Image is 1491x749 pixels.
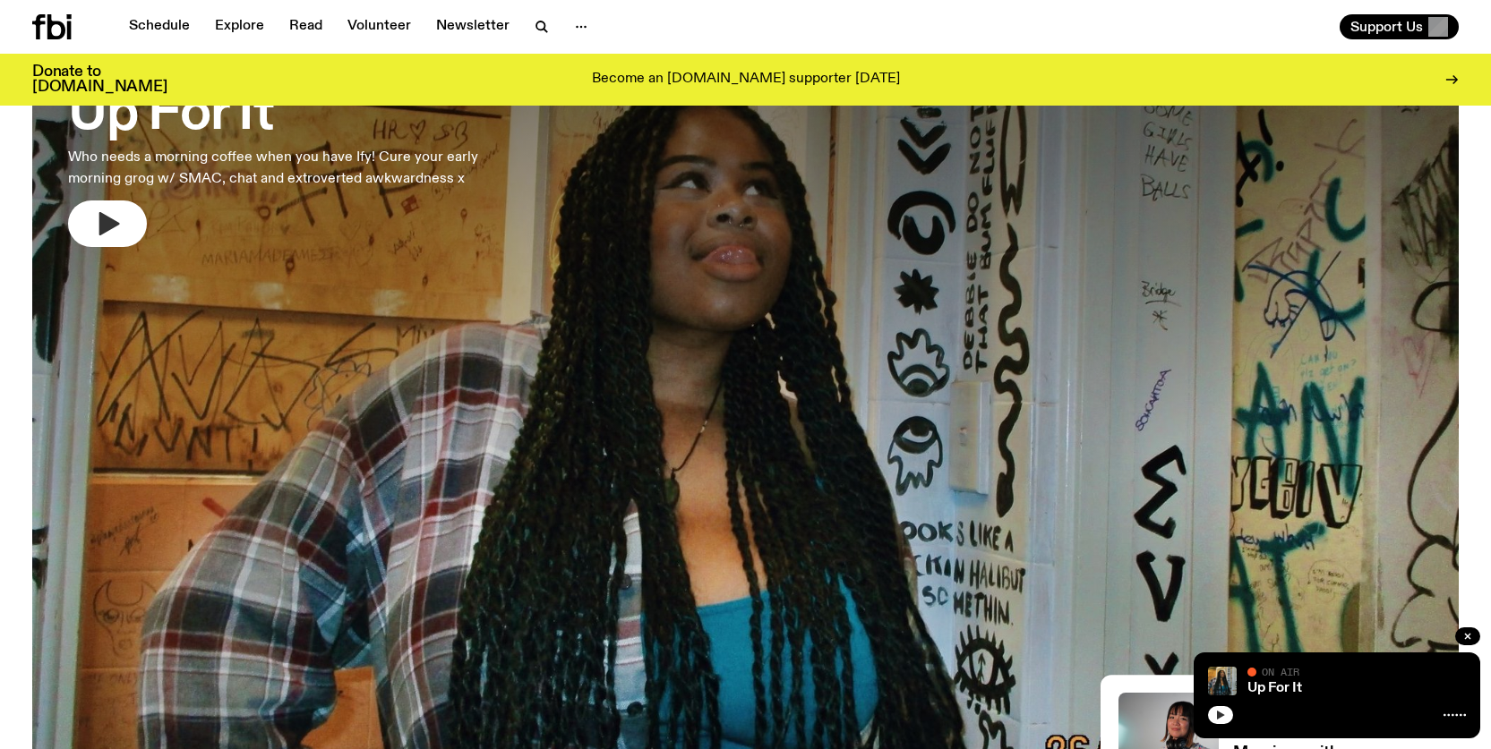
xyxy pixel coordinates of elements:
a: Explore [204,14,275,39]
a: Read [278,14,333,39]
a: Up For ItWho needs a morning coffee when you have Ify! Cure your early morning grog w/ SMAC, chat... [68,48,527,247]
a: Schedule [118,14,201,39]
span: Support Us [1350,19,1423,35]
h3: Donate to [DOMAIN_NAME] [32,64,167,95]
p: Become an [DOMAIN_NAME] supporter [DATE] [592,72,900,88]
button: Support Us [1340,14,1459,39]
a: Newsletter [425,14,520,39]
img: Ify - a Brown Skin girl with black braided twists, looking up to the side with her tongue stickin... [1208,667,1237,695]
p: Who needs a morning coffee when you have Ify! Cure your early morning grog w/ SMAC, chat and extr... [68,147,527,190]
h3: Up For It [68,89,527,140]
a: Up For It [1247,681,1302,695]
span: On Air [1262,666,1299,677]
a: Volunteer [337,14,422,39]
